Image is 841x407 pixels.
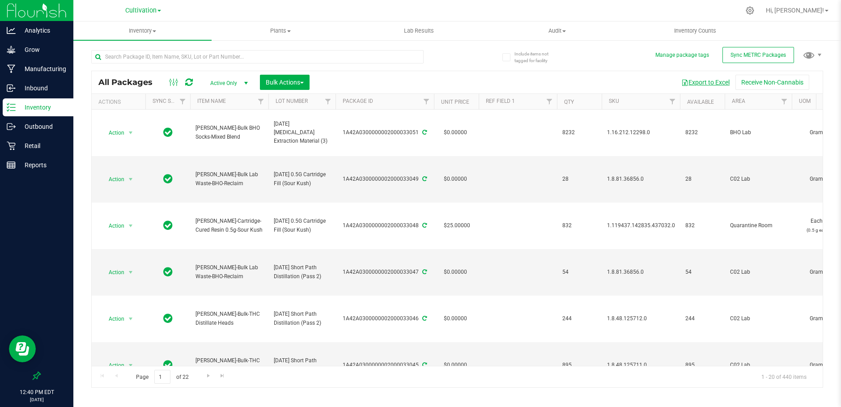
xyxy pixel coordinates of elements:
[254,94,268,109] a: Filter
[260,75,310,90] button: Bulk Actions
[799,98,811,104] a: UOM
[730,314,786,323] span: C02 Lab
[334,175,435,183] div: 1A42A0300000002000033049
[274,217,330,234] span: [DATE] 0.5G Cartridge Fill (Sour Kush)
[154,370,170,384] input: 1
[125,359,136,372] span: select
[73,21,212,40] a: Inventory
[7,84,16,93] inline-svg: Inbound
[439,359,471,372] span: $0.00000
[334,128,435,137] div: 1A42A0300000002000033051
[421,315,427,322] span: Sync from Compliance System
[685,268,719,276] span: 54
[7,64,16,73] inline-svg: Manufacturing
[125,127,136,139] span: select
[274,263,330,280] span: [DATE] Short Path Distillation (Pass 2)
[421,362,427,368] span: Sync from Compliance System
[274,170,330,187] span: [DATE] 0.5G Cartridge Fill (Sour Kush)
[16,83,69,93] p: Inbound
[562,175,596,183] span: 28
[195,217,263,234] span: [PERSON_NAME]-Cartridge-Cured Resin 0.5g-Sour Kush
[754,370,814,383] span: 1 - 20 of 440 items
[101,313,125,325] span: Action
[421,222,427,229] span: Sync from Compliance System
[488,27,626,35] span: Audit
[797,314,836,323] span: Gram
[514,51,559,64] span: Include items not tagged for facility
[98,77,161,87] span: All Packages
[685,361,719,369] span: 895
[7,141,16,150] inline-svg: Retail
[730,221,786,230] span: Quarantine Room
[195,263,263,280] span: [PERSON_NAME]-Bulk Lab Waste-BHO-Reclaim
[486,98,515,104] a: Ref Field 1
[16,44,69,55] p: Grow
[195,310,263,327] span: [PERSON_NAME]-Bulk-THC Distillate Heads
[101,173,125,186] span: Action
[439,126,471,139] span: $0.00000
[607,128,675,137] span: 1.16.212.12298.0
[202,370,215,382] a: Go to the next page
[607,175,675,183] span: 1.8.81.36856.0
[334,314,435,323] div: 1A42A0300000002000033046
[73,27,212,35] span: Inventory
[730,128,786,137] span: BHO Lab
[343,98,373,104] a: Package ID
[730,175,786,183] span: C02 Lab
[16,121,69,132] p: Outbound
[685,175,719,183] span: 28
[125,173,136,186] span: select
[212,27,349,35] span: Plants
[665,94,680,109] a: Filter
[797,217,836,234] span: Each
[687,99,714,105] a: Available
[163,312,173,325] span: In Sync
[98,99,142,105] div: Actions
[212,21,350,40] a: Plants
[101,266,125,279] span: Action
[16,64,69,74] p: Manufacturing
[797,361,836,369] span: Gram
[730,268,786,276] span: C02 Lab
[7,45,16,54] inline-svg: Grow
[777,94,792,109] a: Filter
[607,268,675,276] span: 1.8.81.36856.0
[7,26,16,35] inline-svg: Analytics
[16,102,69,113] p: Inventory
[607,221,675,230] span: 1.119437.142835.437032.0
[730,361,786,369] span: C02 Lab
[439,266,471,279] span: $0.00000
[125,313,136,325] span: select
[125,220,136,232] span: select
[439,312,471,325] span: $0.00000
[797,175,836,183] span: Gram
[766,7,824,14] span: Hi, [PERSON_NAME]!
[7,103,16,112] inline-svg: Inventory
[163,219,173,232] span: In Sync
[441,99,469,105] a: Unit Price
[101,359,125,372] span: Action
[421,176,427,182] span: Sync from Compliance System
[16,25,69,36] p: Analytics
[16,140,69,151] p: Retail
[662,27,728,35] span: Inventory Counts
[334,361,435,369] div: 1A42A0300000002000033045
[735,75,809,90] button: Receive Non-Cannabis
[626,21,765,40] a: Inventory Counts
[125,266,136,279] span: select
[562,221,596,230] span: 832
[685,221,719,230] span: 832
[421,269,427,275] span: Sync from Compliance System
[163,126,173,139] span: In Sync
[421,129,427,136] span: Sync from Compliance System
[91,50,424,64] input: Search Package ID, Item Name, SKU, Lot or Part Number...
[321,94,336,109] a: Filter
[562,361,596,369] span: 895
[564,99,574,105] a: Qty
[175,94,190,109] a: Filter
[125,7,157,14] span: Cultivation
[744,6,756,15] div: Manage settings
[607,361,675,369] span: 1.8.48.125711.0
[266,79,304,86] span: Bulk Actions
[542,94,557,109] a: Filter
